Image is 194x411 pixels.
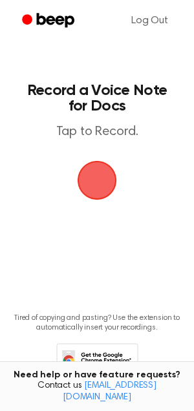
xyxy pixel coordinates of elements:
p: Tired of copying and pasting? Use the extension to automatically insert your recordings. [10,313,184,333]
p: Tap to Record. [23,124,171,140]
a: Log Out [118,5,181,36]
a: Beep [13,8,86,34]
a: [EMAIL_ADDRESS][DOMAIN_NAME] [63,381,156,402]
img: Beep Logo [78,161,116,200]
h1: Record a Voice Note for Docs [23,83,171,114]
span: Contact us [8,381,186,403]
